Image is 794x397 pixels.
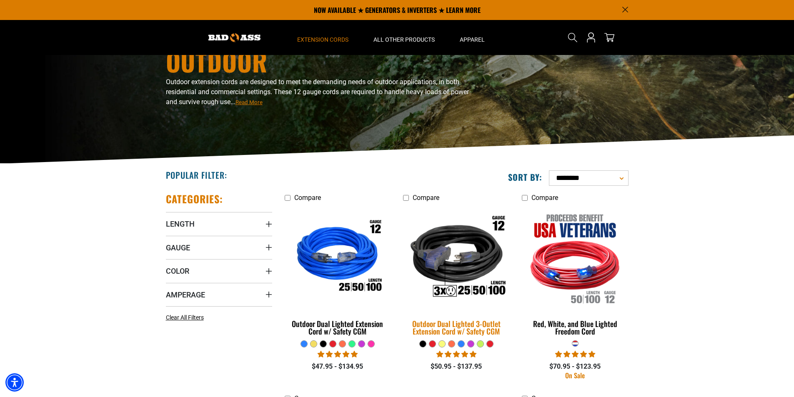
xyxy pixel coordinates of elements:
[166,170,227,180] h2: Popular Filter:
[584,20,598,55] a: Open this option
[208,33,260,42] img: Bad Ass Extension Cords
[166,283,272,306] summary: Amperage
[166,212,272,235] summary: Length
[166,266,189,276] span: Color
[166,314,204,321] span: Clear All Filters
[166,49,470,74] h1: Outdoor
[166,219,195,229] span: Length
[436,350,476,358] span: 4.80 stars
[566,31,579,44] summary: Search
[318,350,358,358] span: 4.81 stars
[531,194,558,202] span: Compare
[413,194,439,202] span: Compare
[508,172,542,182] label: Sort by:
[166,236,272,259] summary: Gauge
[522,320,628,335] div: Red, White, and Blue Lighted Freedom Cord
[398,205,515,311] img: Outdoor Dual Lighted 3-Outlet Extension Cord w/ Safety CGM
[403,320,509,335] div: Outdoor Dual Lighted 3-Outlet Extension Cord w/ Safety CGM
[294,194,321,202] span: Compare
[285,20,361,55] summary: Extension Cords
[297,36,348,43] span: Extension Cords
[447,20,497,55] summary: Apparel
[522,362,628,372] div: $70.95 - $123.95
[523,210,628,306] img: Red, White, and Blue Lighted Freedom Cord
[361,20,447,55] summary: All Other Products
[285,320,391,335] div: Outdoor Dual Lighted Extension Cord w/ Safety CGM
[460,36,485,43] span: Apparel
[373,36,435,43] span: All Other Products
[166,192,223,205] h2: Categories:
[403,206,509,340] a: Outdoor Dual Lighted 3-Outlet Extension Cord w/ Safety CGM Outdoor Dual Lighted 3-Outlet Extensio...
[403,362,509,372] div: $50.95 - $137.95
[522,206,628,340] a: Red, White, and Blue Lighted Freedom Cord Red, White, and Blue Lighted Freedom Cord
[5,373,24,392] div: Accessibility Menu
[285,210,390,306] img: Outdoor Dual Lighted Extension Cord w/ Safety CGM
[285,362,391,372] div: $47.95 - $134.95
[166,243,190,252] span: Gauge
[166,290,205,300] span: Amperage
[166,259,272,282] summary: Color
[522,372,628,379] div: On Sale
[166,313,207,322] a: Clear All Filters
[285,206,391,340] a: Outdoor Dual Lighted Extension Cord w/ Safety CGM Outdoor Dual Lighted Extension Cord w/ Safety CGM
[555,350,595,358] span: 5.00 stars
[235,99,263,105] span: Read More
[166,78,469,106] span: Outdoor extension cords are designed to meet the demanding needs of outdoor applications, in both...
[603,32,616,42] a: cart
